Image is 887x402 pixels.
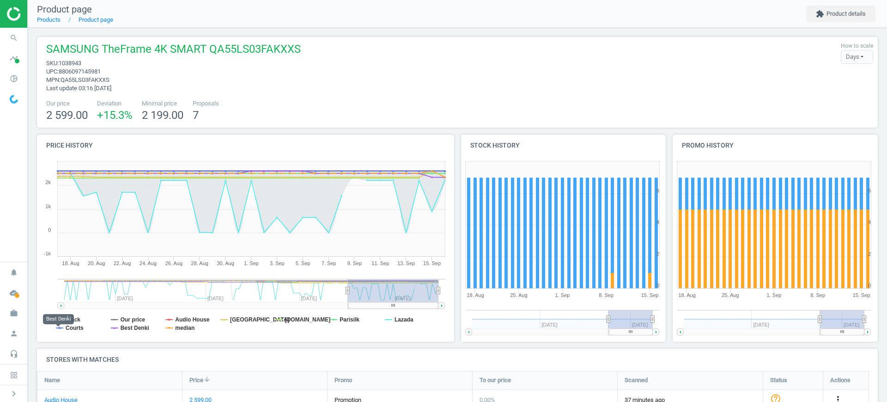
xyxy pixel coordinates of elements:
text: 2 [868,251,871,257]
text: 0 [868,283,871,288]
span: Minimal price [142,99,183,108]
span: sku : [46,60,59,67]
text: 1k [45,204,51,209]
span: Price [189,376,203,384]
button: chevron_right [2,388,25,400]
tspan: 18. Aug [679,292,696,298]
button: extensionProduct details [806,6,875,22]
span: To our price [480,376,511,384]
tspan: 5. Sep [296,260,310,266]
span: 1038943 [59,60,81,67]
span: +15.3 % [97,109,133,122]
tspan: 15. Sep [423,260,441,266]
i: person [5,325,23,342]
span: Promo [334,376,352,384]
tspan: 15. Sep [853,292,870,298]
h4: Promo history [673,135,878,156]
tspan: 25. Aug [510,292,527,298]
label: How to scale [841,42,873,50]
tspan: 8. Sep [810,292,825,298]
tspan: 18. Aug [467,292,484,298]
tspan: 22. Aug [114,260,131,266]
tspan: 28. Aug [191,260,208,266]
tspan: 25. Aug [722,292,739,298]
i: cloud_done [5,284,23,302]
tspan: 15. Sep [641,292,658,298]
tspan: Courts [66,325,84,331]
span: SAMSUNG TheFrame 4K SMART QA55LS03FAKXXS [46,42,301,59]
tspan: 8. Sep [599,292,614,298]
i: work [5,304,23,322]
text: 4 [868,219,871,225]
i: chevron_right [8,388,19,399]
h4: Stock history [461,135,666,156]
tspan: 18. Aug [62,260,79,266]
tspan: Lazada [395,316,413,323]
span: Last update 03:16 [DATE] [46,85,111,92]
span: Product page [37,4,92,15]
span: 2 199.00 [142,109,183,122]
text: 6 [656,188,659,193]
span: 8806097145981 [59,68,101,75]
text: 2k [45,179,51,185]
tspan: Audio House [175,316,209,323]
tspan: Our price [121,316,146,323]
h4: Stores with matches [37,349,878,371]
img: ajHJNr6hYgQAAAAASUVORK5CYII= [7,7,73,21]
tspan: [GEOGRAPHIC_DATA] [230,316,289,323]
tspan: 7. Sep [322,260,336,266]
img: wGWNvw8QSZomAAAAABJRU5ErkJggg== [10,95,18,104]
a: Products [37,16,61,23]
tspan: 30. Aug [217,260,234,266]
span: Proposals [193,99,219,108]
span: upc : [46,68,59,75]
text: 0 [48,227,51,233]
tspan: 3. Sep [270,260,285,266]
span: Actions [830,376,851,384]
i: headset_mic [5,345,23,363]
tspan: 20. Aug [88,260,105,266]
text: 6 [868,188,871,193]
span: Scanned [625,376,648,384]
text: -1k [44,251,51,256]
span: Status [770,376,787,384]
span: 7 [193,109,199,122]
h4: Price history [37,135,454,156]
tspan: Parisilk [340,316,359,323]
tspan: 11. Sep [371,260,389,266]
tspan: [DOMAIN_NAME] [285,316,331,323]
tspan: 1. Sep [555,292,570,298]
i: extension [816,10,824,18]
tspan: 9. Sep [347,260,362,266]
a: Product page [79,16,113,23]
tspan: median [175,325,194,331]
div: Best Denki [43,314,74,324]
i: notifications [5,264,23,281]
span: mpn : [46,76,61,83]
i: timeline [5,49,23,67]
tspan: Best Denki [121,325,149,331]
i: search [5,29,23,47]
tspan: 1. Sep [767,292,782,298]
span: Our price [46,99,88,108]
span: Name [44,376,60,384]
tspan: 1. Sep [244,260,259,266]
text: 0 [656,283,659,288]
span: 2 599.00 [46,109,88,122]
tspan: 24. Aug [140,260,157,266]
text: 2 [656,251,659,257]
div: Days [841,50,873,64]
span: QA55LS03FAKXXS [61,76,109,83]
i: arrow_downward [203,376,211,383]
span: Deviation [97,99,133,108]
tspan: 13. Sep [397,260,415,266]
tspan: 26. Aug [165,260,182,266]
text: 4 [656,219,659,225]
i: pie_chart_outlined [5,70,23,87]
